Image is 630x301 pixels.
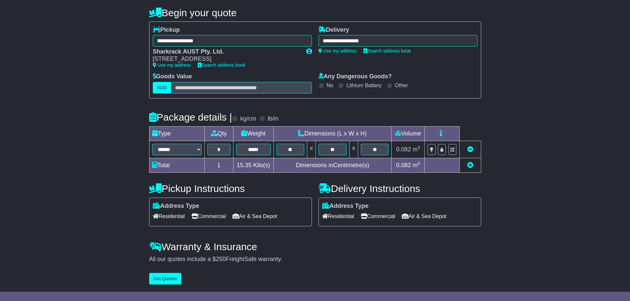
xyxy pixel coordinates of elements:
span: Commercial [191,211,226,221]
a: Use my address [318,48,357,54]
span: 250 [216,256,226,262]
div: [STREET_ADDRESS] [153,56,300,63]
label: Goods Value [153,73,192,80]
h4: Warranty & Insurance [149,241,481,252]
span: 0.082 [396,146,411,153]
td: Total [149,158,204,172]
span: Air & Sea Depot [402,211,446,221]
a: Search address book [363,48,411,54]
td: x [307,141,316,158]
label: Any Dangerous Goods? [318,73,392,80]
h4: Pickup Instructions [149,183,312,194]
label: No [327,82,333,89]
span: Residential [153,211,185,221]
span: Air & Sea Depot [232,211,277,221]
span: Commercial [361,211,395,221]
div: Sharkrack AUST Pty. Ltd. [153,48,300,56]
td: Dimensions in Centimetre(s) [273,158,392,172]
a: Add new item [467,162,473,169]
sup: 3 [418,145,420,150]
label: Address Type [153,203,199,210]
a: Use my address [153,62,191,68]
a: Search address book [198,62,245,68]
label: Delivery [318,26,349,34]
span: m [413,162,420,169]
label: Pickup [153,26,180,34]
td: Kilo(s) [233,158,273,172]
div: All our quotes include a $ FreightSafe warranty. [149,256,481,263]
td: x [349,141,358,158]
button: Get Quotes [149,273,182,284]
td: 1 [204,158,233,172]
span: 0.082 [396,162,411,169]
td: Dimensions (L x W x H) [273,126,392,141]
h4: Begin your quote [149,7,481,18]
a: Remove this item [467,146,473,153]
label: Other [395,82,408,89]
td: Weight [233,126,273,141]
h4: Delivery Instructions [318,183,481,194]
td: Type [149,126,204,141]
label: Address Type [322,203,369,210]
td: Qty [204,126,233,141]
label: Lithium Battery [346,82,382,89]
h4: Package details | [149,112,232,123]
span: 15.35 [237,162,252,169]
sup: 3 [418,161,420,166]
label: lb/in [268,115,278,123]
span: m [413,146,420,153]
span: Residential [322,211,354,221]
label: AUD [153,82,171,94]
label: kg/cm [240,115,256,123]
td: Volume [392,126,425,141]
